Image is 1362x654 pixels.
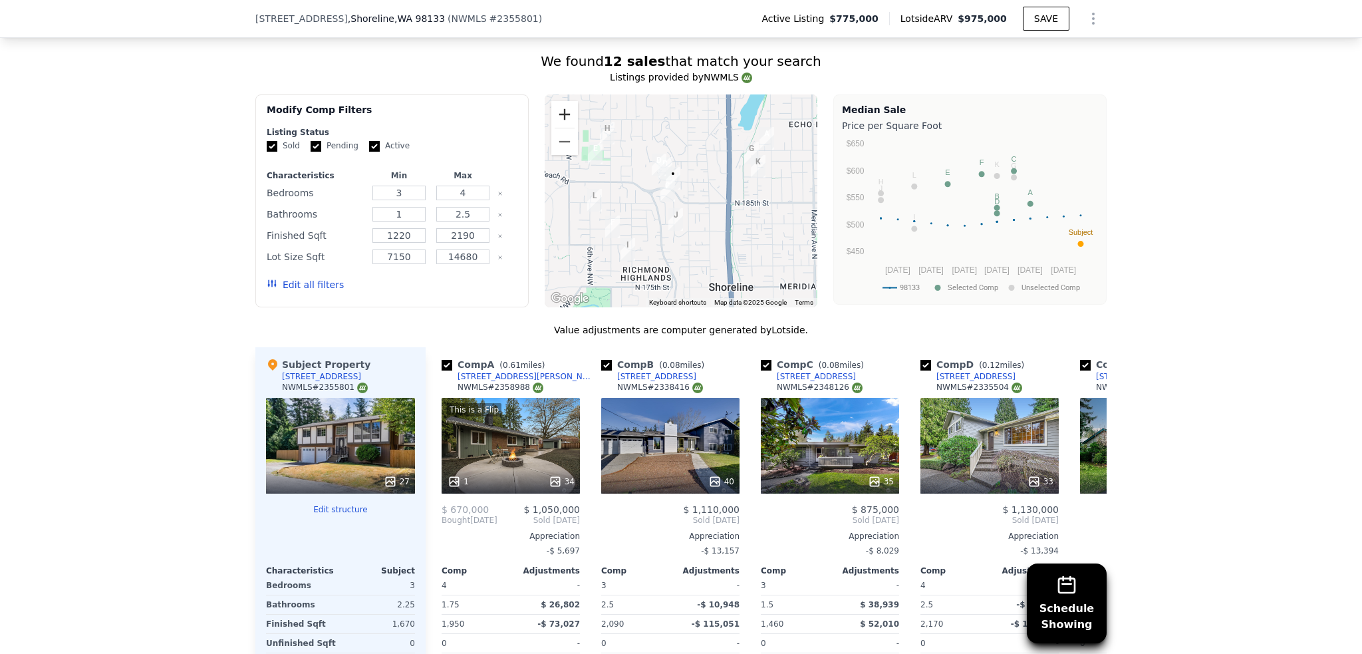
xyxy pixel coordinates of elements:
[1012,383,1022,393] img: NWMLS Logo
[879,178,884,186] text: H
[255,71,1107,84] div: Listings provided by NWMLS
[370,170,428,181] div: Min
[847,193,865,202] text: $550
[697,600,740,609] span: -$ 10,948
[918,265,944,275] text: [DATE]
[777,371,856,382] div: [STREET_ADDRESS]
[1002,504,1059,515] span: $ 1,130,000
[714,299,787,306] span: Map data ©2025 Google
[494,361,550,370] span: ( miles)
[1020,546,1059,556] span: -$ 13,394
[1028,188,1033,196] text: A
[267,103,517,127] div: Modify Comp Filters
[761,566,830,576] div: Comp
[442,566,511,576] div: Comp
[266,504,415,515] button: Edit structure
[847,166,865,176] text: $600
[913,213,915,221] text: I
[369,141,380,152] input: Active
[600,210,625,244] div: 18030 3rd Ave NW
[920,358,1029,371] div: Comp D
[761,358,869,371] div: Comp C
[548,290,592,307] img: Google
[860,619,899,629] span: $ 52,010
[582,184,607,217] div: 18417 3rd Pl NW
[994,198,1000,206] text: D
[761,619,783,629] span: 1,460
[692,383,703,393] img: NWMLS Logo
[1011,162,1017,170] text: G
[267,140,300,152] label: Sold
[601,531,740,542] div: Appreciation
[442,531,580,542] div: Appreciation
[604,53,666,69] strong: 12 sales
[673,634,740,653] div: -
[267,226,364,245] div: Finished Sqft
[340,566,415,576] div: Subject
[447,403,501,416] div: This is a Flip
[879,184,883,192] text: J
[1080,371,1175,382] a: [STREET_ADDRESS]
[255,12,348,25] span: [STREET_ADDRESS]
[842,116,1098,135] div: Price per Square Foot
[742,73,752,83] img: NWMLS Logo
[503,361,521,370] span: 0.61
[442,619,464,629] span: 1,950
[1012,155,1017,163] text: C
[617,371,696,382] div: [STREET_ADDRESS]
[1027,564,1107,643] button: ScheduleShowing
[595,116,620,150] div: 19145 3rd Ave NW
[692,619,740,629] span: -$ 115,051
[900,283,920,292] text: 98133
[920,595,987,614] div: 2.5
[452,13,487,24] span: NWMLS
[1051,265,1076,275] text: [DATE]
[754,122,779,155] div: 19207 Ashworth Ave N
[601,581,607,590] span: 3
[266,595,338,614] div: Bathrooms
[860,600,899,609] span: $ 38,939
[813,361,869,370] span: ( miles)
[1080,5,1107,32] button: Show Options
[683,504,740,515] span: $ 1,110,000
[267,278,344,291] button: Edit all filters
[513,576,580,595] div: -
[912,171,916,179] text: L
[842,135,1098,301] div: A chart.
[523,504,580,515] span: $ 1,050,000
[761,12,829,25] span: Active Listing
[384,475,410,488] div: 27
[701,546,740,556] span: -$ 13,157
[1080,639,1085,648] span: 0
[282,382,368,393] div: NWMLS # 2355801
[1069,228,1093,236] text: Subject
[442,371,596,382] a: [STREET_ADDRESS][PERSON_NAME]
[673,576,740,595] div: -
[761,639,766,648] span: 0
[442,504,489,515] span: $ 670,000
[497,234,503,239] button: Clear
[267,184,364,202] div: Bedrooms
[1080,358,1188,371] div: Comp E
[746,150,771,183] div: 1302 N 188th St
[847,220,865,230] text: $500
[708,475,734,488] div: 40
[945,168,950,176] text: E
[866,546,899,556] span: -$ 8,029
[974,361,1029,370] span: ( miles)
[852,383,863,393] img: NWMLS Logo
[652,152,678,185] div: 328 N 188th St
[267,127,517,138] div: Listing Status
[662,361,680,370] span: 0.08
[601,515,740,526] span: Sold [DATE]
[958,13,1007,24] span: $975,000
[739,136,764,170] div: 1227 N 191st St
[833,634,899,653] div: -
[601,358,710,371] div: Comp B
[920,566,990,576] div: Comp
[343,634,415,653] div: 0
[511,566,580,576] div: Adjustments
[442,581,447,590] span: 4
[994,160,1000,168] text: K
[761,371,856,382] a: [STREET_ADDRESS]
